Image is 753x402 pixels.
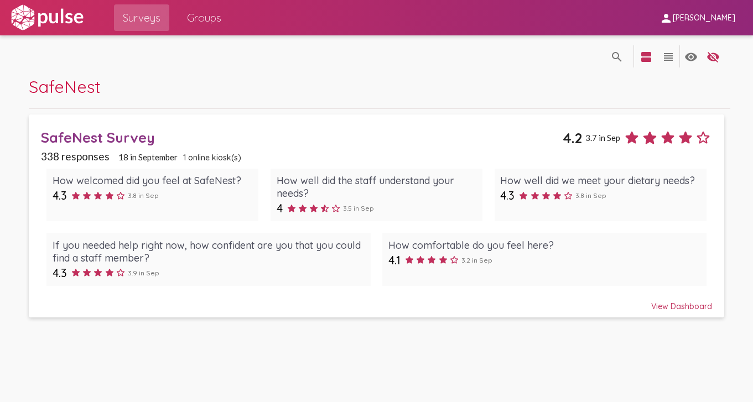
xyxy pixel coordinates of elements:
button: language [702,45,724,67]
span: 4.3 [53,266,67,280]
button: language [635,45,657,67]
span: [PERSON_NAME] [673,13,735,23]
div: How well did the staff understand your needs? [277,174,477,200]
button: language [606,45,628,67]
div: View Dashboard [41,291,713,311]
a: SafeNest Survey4.23.7 in Sep338 responses18 in September1 online kiosk(s)How welcomed did you fee... [29,114,724,317]
span: 3.2 in Sep [461,256,492,264]
span: 3.7 in Sep [585,133,620,143]
mat-icon: language [684,50,698,64]
mat-icon: language [707,50,720,64]
span: 4 [277,201,283,215]
a: Surveys [114,4,169,31]
div: SafeNest Survey [41,129,563,146]
button: [PERSON_NAME] [651,7,744,28]
mat-icon: language [640,50,653,64]
span: 18 in September [118,152,178,162]
span: 4.3 [53,189,67,202]
div: How welcomed did you feel at SafeNest? [53,174,253,187]
div: How well did we meet your dietary needs? [500,174,700,187]
span: 4.3 [500,189,515,202]
span: 1 online kiosk(s) [183,153,241,163]
span: Surveys [123,8,160,28]
img: white-logo.svg [9,4,85,32]
mat-icon: language [610,50,624,64]
span: 3.8 in Sep [575,191,606,200]
button: language [657,45,679,67]
div: If you needed help right now, how confident are you that you could find a staff member? [53,239,365,264]
mat-icon: language [662,50,675,64]
span: SafeNest [29,76,101,97]
span: 4.1 [388,253,401,267]
span: 3.8 in Sep [128,191,159,200]
span: 338 responses [41,150,110,163]
span: 3.5 in Sep [343,204,374,212]
span: Groups [187,8,221,28]
div: How comfortable do you feel here? [388,239,700,252]
a: Groups [178,4,230,31]
span: 3.9 in Sep [128,269,159,277]
mat-icon: person [659,12,673,25]
span: 4.2 [563,129,582,147]
button: language [680,45,702,67]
